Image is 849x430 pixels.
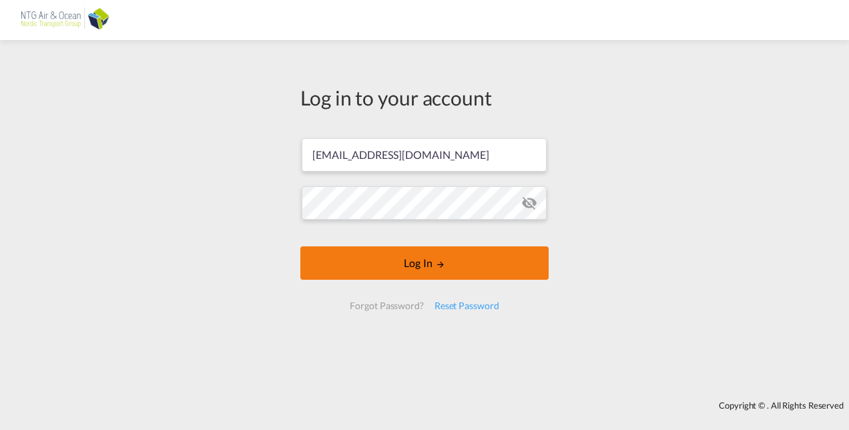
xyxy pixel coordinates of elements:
[20,5,110,35] img: af31b1c0b01f11ecbc353f8e72265e29.png
[429,294,505,318] div: Reset Password
[300,83,549,112] div: Log in to your account
[302,138,547,172] input: Enter email/phone number
[521,195,537,211] md-icon: icon-eye-off
[300,246,549,280] button: LOGIN
[344,294,429,318] div: Forgot Password?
